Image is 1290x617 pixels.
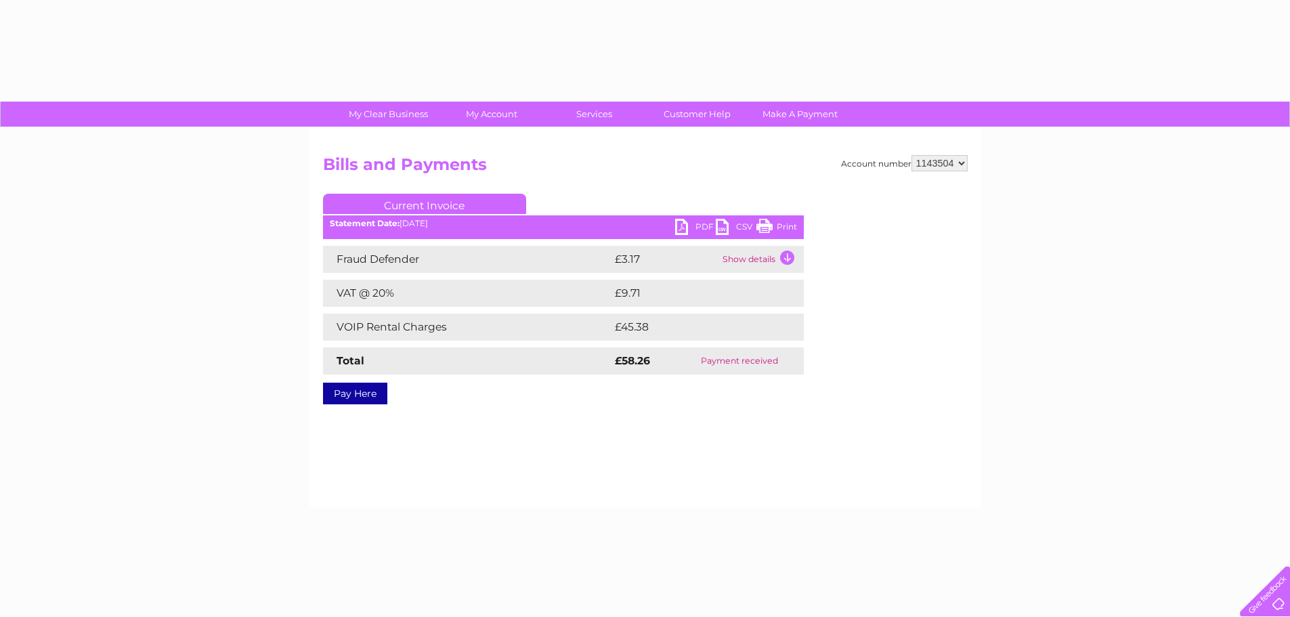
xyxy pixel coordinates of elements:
div: [DATE] [323,219,804,228]
b: Statement Date: [330,218,400,228]
td: £45.38 [611,314,776,341]
a: PDF [675,219,716,238]
a: Make A Payment [744,102,856,127]
h2: Bills and Payments [323,155,968,181]
strong: Total [337,354,364,367]
td: £3.17 [611,246,719,273]
a: My Account [435,102,547,127]
div: Account number [841,155,968,171]
strong: £58.26 [615,354,650,367]
td: £9.71 [611,280,771,307]
td: VOIP Rental Charges [323,314,611,341]
td: VAT @ 20% [323,280,611,307]
a: Services [538,102,650,127]
a: CSV [716,219,756,238]
a: Current Invoice [323,194,526,214]
a: Customer Help [641,102,753,127]
td: Fraud Defender [323,246,611,273]
a: Print [756,219,797,238]
td: Payment received [675,347,803,375]
td: Show details [719,246,804,273]
a: My Clear Business [332,102,444,127]
a: Pay Here [323,383,387,404]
